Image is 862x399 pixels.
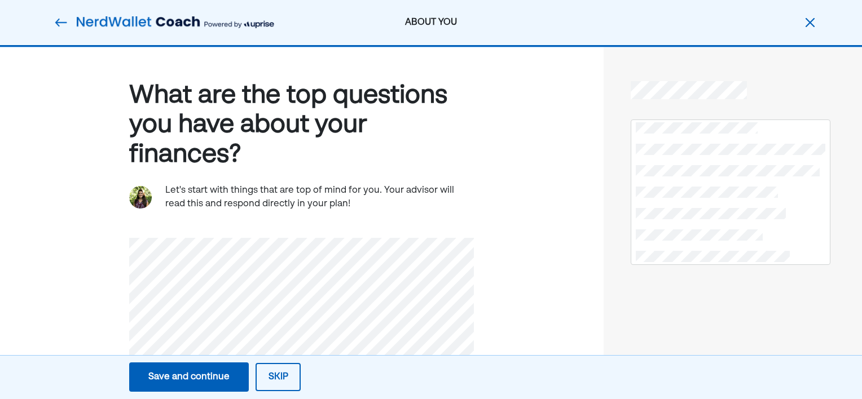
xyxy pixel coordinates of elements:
div: Let's start with things that are top of mind for you. Your advisor will read this and respond dir... [165,184,474,211]
button: Skip [256,363,301,391]
button: Save and continue [129,362,249,392]
div: Save and continue [148,370,230,384]
div: ABOUT YOU [304,16,558,29]
div: What are the top questions you have about your finances? [129,81,474,170]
